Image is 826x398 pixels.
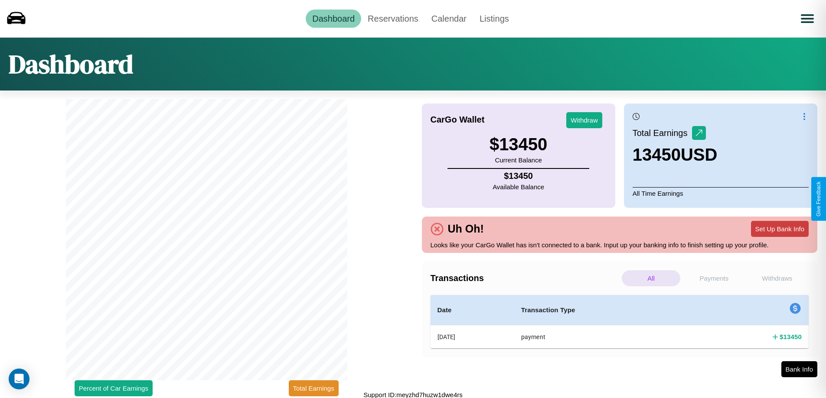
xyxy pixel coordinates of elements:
p: All [622,270,680,286]
p: All Time Earnings [633,187,809,199]
p: Current Balance [490,154,547,166]
h4: CarGo Wallet [431,115,485,125]
a: Dashboard [306,10,361,28]
button: Withdraw [566,112,602,128]
button: Percent of Car Earnings [75,380,153,396]
button: Open menu [795,6,819,31]
h4: $ 13450 [780,332,802,341]
th: payment [514,325,692,349]
button: Total Earnings [289,380,339,396]
table: simple table [431,295,809,348]
p: Available Balance [493,181,544,193]
a: Listings [473,10,516,28]
h4: $ 13450 [493,171,544,181]
a: Calendar [425,10,473,28]
div: Open Intercom Messenger [9,369,29,389]
p: Withdraws [748,270,806,286]
h3: 13450 USD [633,145,718,165]
h4: Transaction Type [521,305,685,315]
h3: $ 13450 [490,135,547,154]
p: Looks like your CarGo Wallet has isn't connected to a bank. Input up your banking info to finish ... [431,239,809,251]
p: Payments [685,270,743,286]
h4: Transactions [431,273,620,283]
div: Give Feedback [816,181,822,217]
th: [DATE] [431,325,514,349]
a: Reservations [361,10,425,28]
h4: Date [437,305,507,315]
h4: Uh Oh! [444,223,488,235]
button: Bank Info [781,361,817,377]
h1: Dashboard [9,46,133,82]
button: Set Up Bank Info [751,221,809,237]
p: Total Earnings [633,125,692,141]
